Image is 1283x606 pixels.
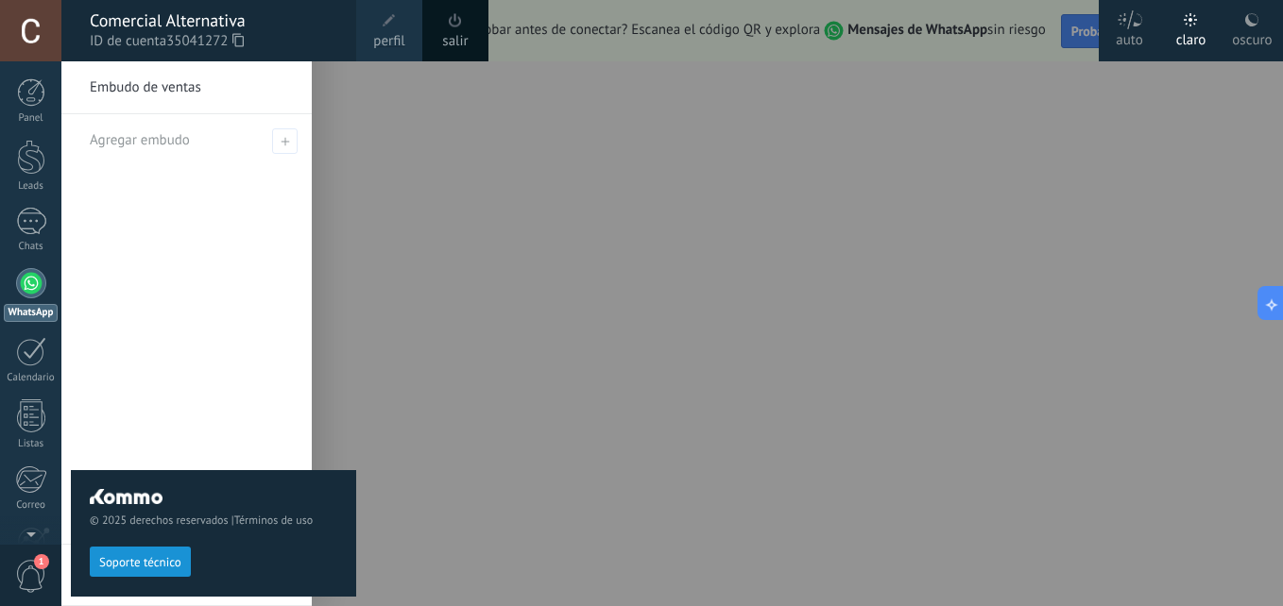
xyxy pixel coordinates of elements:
div: auto [1116,12,1143,61]
div: WhatsApp [4,304,58,322]
span: perfil [373,31,404,52]
div: Correo [4,499,59,512]
a: Términos de uso [234,513,313,528]
span: © 2025 derechos reservados | [90,513,337,528]
span: ID de cuenta [90,31,337,52]
span: Soporte técnico [99,556,181,569]
a: Todos los leads [61,545,312,606]
div: Calendario [4,372,59,384]
div: Listas [4,438,59,450]
span: 35041272 [166,31,244,52]
a: Soporte técnico [90,554,191,568]
div: claro [1176,12,1206,61]
div: Panel [4,112,59,125]
div: Chats [4,241,59,253]
div: Comercial Alternativa [90,10,337,31]
div: oscuro [1232,12,1272,61]
button: Soporte técnico [90,547,191,577]
span: 1 [34,554,49,569]
div: Leads [4,180,59,193]
a: salir [442,31,468,52]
